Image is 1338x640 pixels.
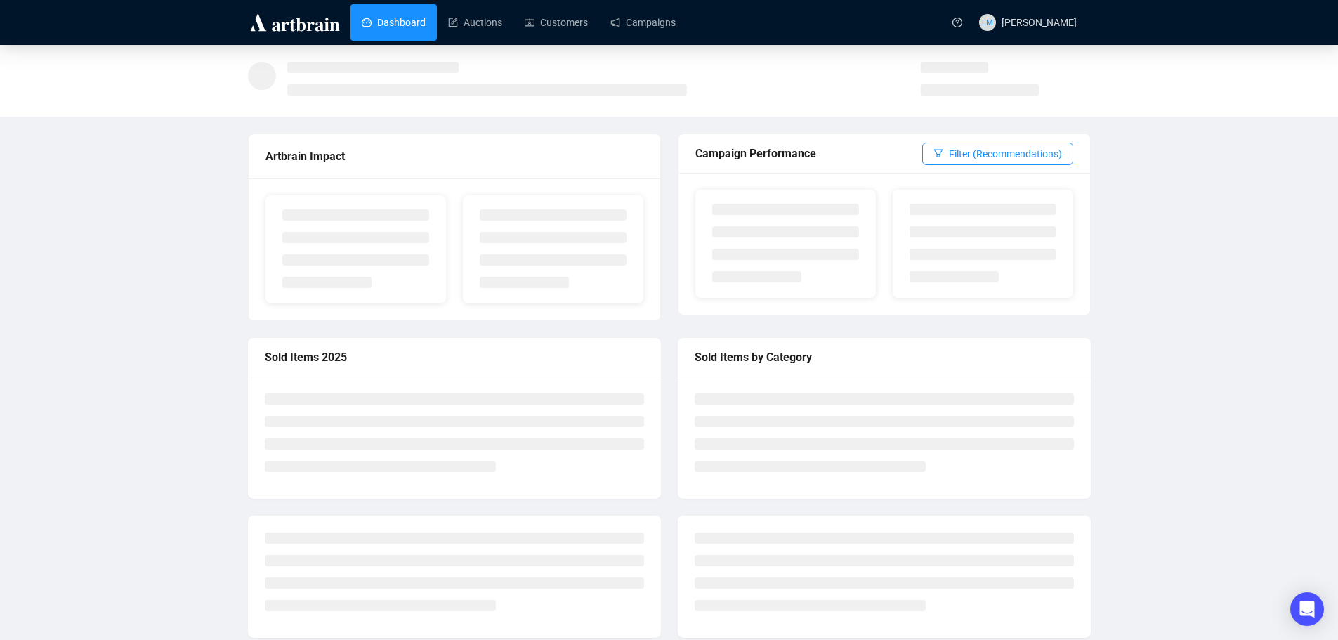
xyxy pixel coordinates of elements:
[1002,17,1077,28] span: [PERSON_NAME]
[949,146,1062,162] span: Filter (Recommendations)
[982,16,993,29] span: EM
[933,148,943,158] span: filter
[248,11,342,34] img: logo
[952,18,962,27] span: question-circle
[695,348,1074,366] div: Sold Items by Category
[362,4,426,41] a: Dashboard
[610,4,676,41] a: Campaigns
[695,145,922,162] div: Campaign Performance
[525,4,588,41] a: Customers
[265,148,643,165] div: Artbrain Impact
[265,348,644,366] div: Sold Items 2025
[922,143,1073,165] button: Filter (Recommendations)
[448,4,502,41] a: Auctions
[1290,592,1324,626] div: Open Intercom Messenger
